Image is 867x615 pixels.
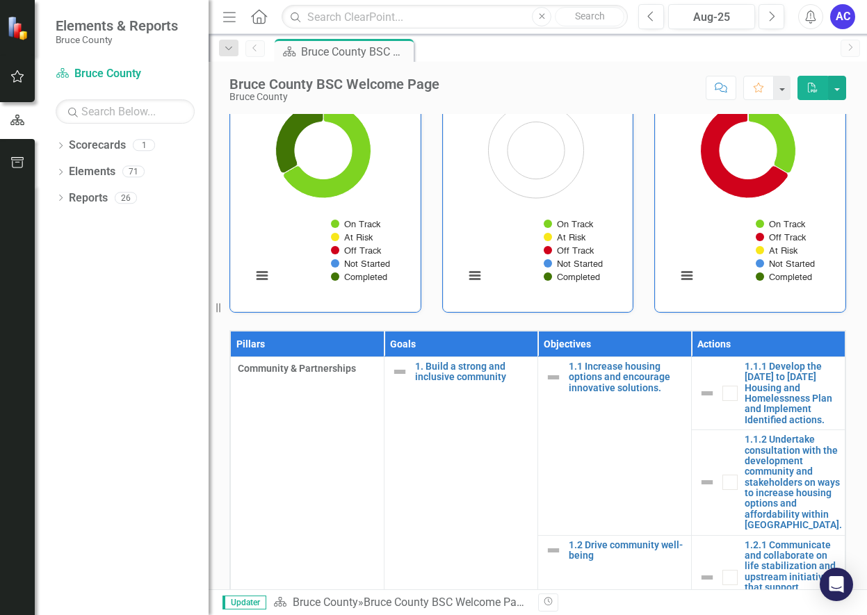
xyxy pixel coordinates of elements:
button: Show Completed [756,272,812,282]
td: Double-Click to Edit Right Click for Context Menu [538,356,692,535]
img: Not Defined [699,474,715,491]
button: Show Off Track [544,245,593,256]
img: Not Defined [391,363,408,380]
button: Show Not Started [331,259,389,269]
button: Show Off Track [756,232,805,243]
button: Show Off Track [331,245,380,256]
div: Chart. Highcharts interactive chart. [457,89,619,297]
img: Not Defined [699,569,715,586]
button: Show On Track [756,219,806,229]
button: Show At Risk [544,232,585,243]
div: Bruce County [229,92,439,102]
div: Aug-25 [673,9,750,26]
div: Bruce County BSC Welcome Page [229,76,439,92]
button: Show At Risk [331,232,373,243]
button: AC [830,4,855,29]
button: Search [555,7,624,26]
path: On Track, 2. [284,103,371,198]
a: 1.1 Increase housing options and encourage innovative solutions. [569,361,684,393]
div: 26 [115,192,137,204]
button: Show Not Started [756,259,814,269]
span: Updater [222,596,266,609]
svg: Interactive chart [245,89,402,297]
button: Aug-25 [668,4,755,29]
div: Chart. Highcharts interactive chart. [245,89,406,297]
button: Show On Track [331,219,381,229]
button: Show On Track [544,219,594,229]
a: 1.1.2 Undertake consultation with the development community and stakeholders on ways to increase ... [745,434,842,531]
a: Reports [69,190,108,206]
small: Bruce County [56,34,178,45]
img: Not Defined [545,369,562,386]
span: Elements & Reports [56,17,178,34]
a: Bruce County [293,596,358,609]
button: Show Completed [544,272,600,282]
path: Not Started , 0. [282,165,299,174]
div: Chart. Highcharts interactive chart. [670,89,831,297]
img: ClearPoint Strategy [7,15,31,40]
a: 1. Build a strong and inclusive community [415,361,530,383]
div: Open Intercom Messenger [820,568,853,601]
img: Not Defined [545,542,562,559]
svg: Interactive chart [670,89,827,297]
path: Off Track, 2. [701,103,788,198]
span: Community & Partnerships [238,361,377,375]
a: 1.1.1 Develop the [DATE] to [DATE] Housing and Homelessness Plan and Implement Identified actions. [745,361,838,425]
img: Not Defined [699,385,715,402]
button: Show At Risk [756,245,797,256]
div: » [273,595,528,611]
div: Bruce County BSC Welcome Page [301,43,410,60]
input: Search Below... [56,99,195,124]
a: Scorecards [69,138,126,154]
div: 1 [133,140,155,151]
span: Search [575,10,605,22]
a: 1.2 Drive community well-being [569,540,684,561]
button: View chart menu, Chart [252,266,272,286]
td: Double-Click to Edit Right Click for Context Menu [692,430,845,536]
td: Double-Click to Edit Right Click for Context Menu [692,356,845,429]
button: Show Completed [331,272,387,282]
a: Bruce County [56,66,195,82]
a: 1.2.1 Communicate and collaborate on life stabilization and upstream initiatives that support com... [745,540,838,615]
a: Elements [69,164,115,180]
input: Search ClearPoint... [282,5,628,29]
button: View chart menu, Chart [465,266,485,286]
button: Show Not Started [544,259,602,269]
div: 71 [122,166,145,178]
button: View chart menu, Chart [677,266,697,286]
svg: Interactive chart [457,89,615,297]
div: Bruce County BSC Welcome Page [364,596,528,609]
